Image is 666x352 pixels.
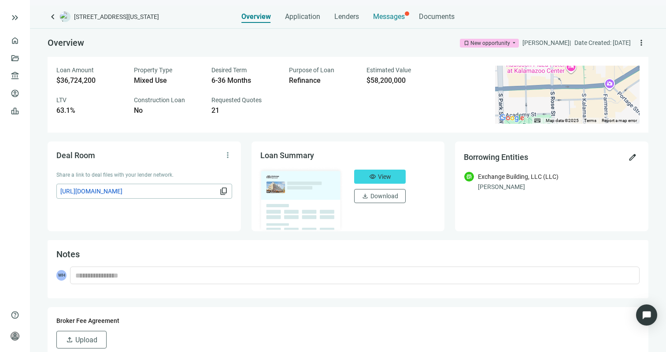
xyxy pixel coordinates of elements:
a: keyboard_arrow_left [48,11,58,22]
span: [STREET_ADDRESS][US_STATE] [74,12,159,21]
span: account_balance [11,71,17,80]
button: Keyboard shortcuts [534,118,540,124]
div: [PERSON_NAME] | [522,38,571,48]
img: Google [497,112,526,124]
span: Borrowing Entities [464,152,528,162]
span: Upload [75,336,97,344]
span: download [362,193,369,200]
span: [URL][DOMAIN_NAME] [60,186,218,196]
button: downloadDownload [354,189,406,203]
span: Overview [241,12,271,21]
div: $36,724,200 [56,76,123,85]
span: Download [370,193,398,200]
div: New opportunity [470,39,510,48]
span: edit [628,153,637,162]
span: content_copy [219,187,228,196]
a: Report a map error [602,118,637,123]
span: WH [56,270,67,281]
span: Purpose of Loan [289,67,334,74]
span: visibility [369,173,376,180]
div: Mixed Use [134,76,201,85]
span: Overview [48,37,84,48]
span: LTV [56,96,67,104]
span: Share a link to deal files with your lender network. [56,172,174,178]
span: Documents [419,12,455,21]
button: edit [625,150,640,164]
span: View [378,173,391,180]
span: more_vert [637,38,646,47]
span: Application [285,12,320,21]
span: Requested Quotes [211,96,262,104]
span: Property Type [134,67,172,74]
span: Messages [373,12,405,21]
div: Exchange Building, LLC (LLC) [478,172,559,182]
span: more_vert [223,151,232,159]
span: Broker Fee Agreement [56,317,119,324]
div: No [134,106,201,115]
span: Loan Amount [56,67,94,74]
span: Notes [56,249,80,259]
div: 6-36 Months [211,76,278,85]
span: person [11,332,19,341]
button: visibilityView [354,170,406,184]
button: more_vert [634,36,648,50]
div: [PERSON_NAME] [478,182,640,192]
button: more_vert [221,148,235,162]
span: Map data ©2025 [546,118,579,123]
span: Deal Room [56,151,95,160]
div: 63.1% [56,106,123,115]
div: 21 [211,106,278,115]
span: Desired Term [211,67,247,74]
img: deal-logo [60,11,70,22]
span: Estimated Value [366,67,411,74]
img: dealOverviewImg [258,167,344,232]
button: keyboard_double_arrow_right [10,12,20,23]
button: uploadUpload [56,331,107,348]
span: Loan Summary [260,151,314,160]
a: Open this area in Google Maps (opens a new window) [497,112,526,124]
div: Date Created: [DATE] [574,38,631,48]
span: upload [66,336,74,344]
div: $58,200,000 [366,76,433,85]
span: Lenders [334,12,359,21]
span: Construction Loan [134,96,185,104]
span: bookmark [463,40,470,46]
div: Refinance [289,76,356,85]
span: help [11,311,19,319]
div: Open Intercom Messenger [636,304,657,326]
a: Terms (opens in new tab) [584,118,596,123]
